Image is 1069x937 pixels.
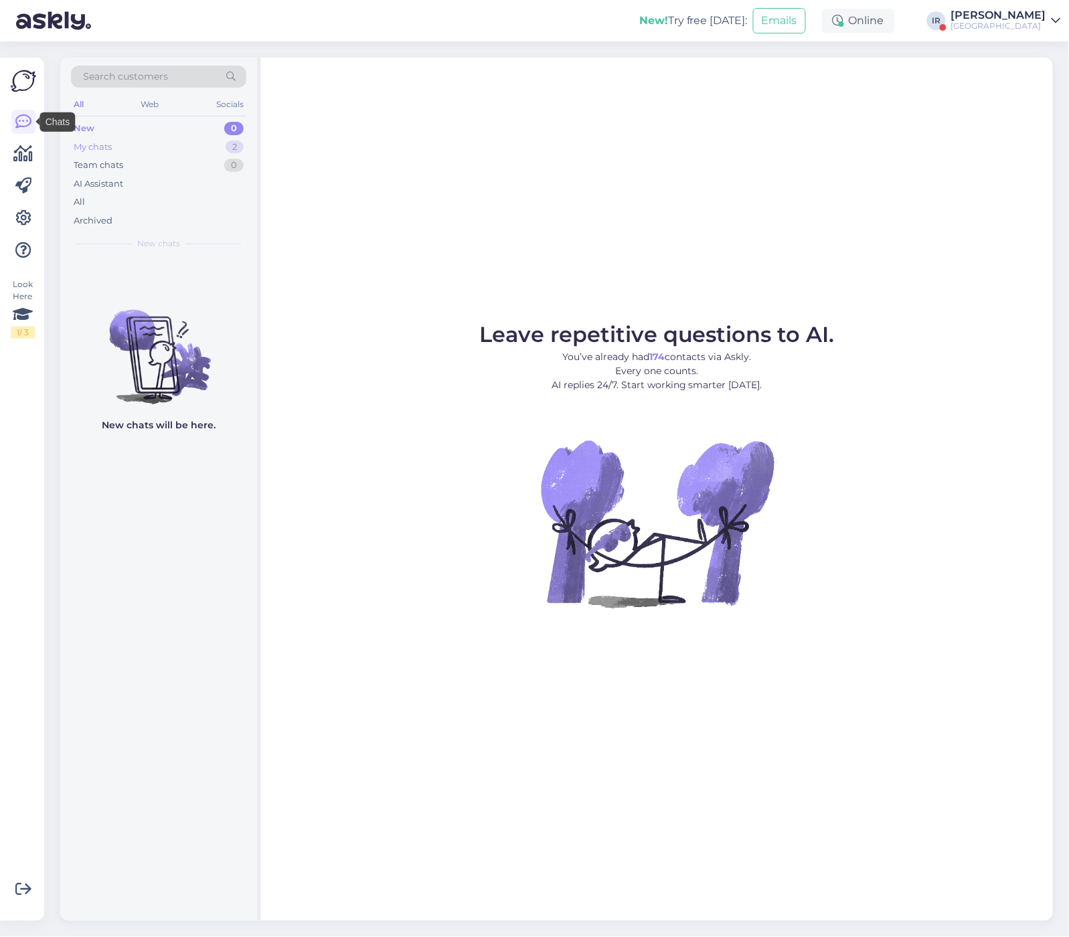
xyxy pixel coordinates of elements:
div: IR [927,11,946,30]
div: Online [822,9,895,33]
div: Team chats [74,159,123,172]
div: My chats [74,141,112,154]
div: All [74,195,85,209]
div: Socials [214,96,246,113]
div: 0 [224,159,244,172]
div: Try free [DATE]: [639,13,748,29]
div: AI Assistant [74,177,123,191]
div: [PERSON_NAME] [951,10,1046,21]
b: New! [639,14,668,27]
div: Look Here [11,278,35,339]
b: 174 [650,351,665,363]
div: [GEOGRAPHIC_DATA] [951,21,1046,31]
img: No Chat active [537,403,778,644]
div: Web [139,96,162,113]
div: Archived [74,214,112,228]
span: Search customers [83,70,168,84]
p: New chats will be here. [102,418,216,432]
div: 0 [224,122,244,135]
div: 1 / 3 [11,327,35,339]
p: You’ve already had contacts via Askly. Every one counts. AI replies 24/7. Start working smarter [... [479,350,835,392]
div: All [71,96,86,113]
div: Chats [40,112,76,132]
div: 2 [226,141,244,154]
a: [PERSON_NAME][GEOGRAPHIC_DATA] [951,10,1061,31]
span: New chats [137,238,180,250]
button: Emails [753,8,806,33]
span: Leave repetitive questions to AI. [479,321,835,347]
img: Askly Logo [11,68,36,94]
img: No chats [60,286,257,406]
div: New [74,122,94,135]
